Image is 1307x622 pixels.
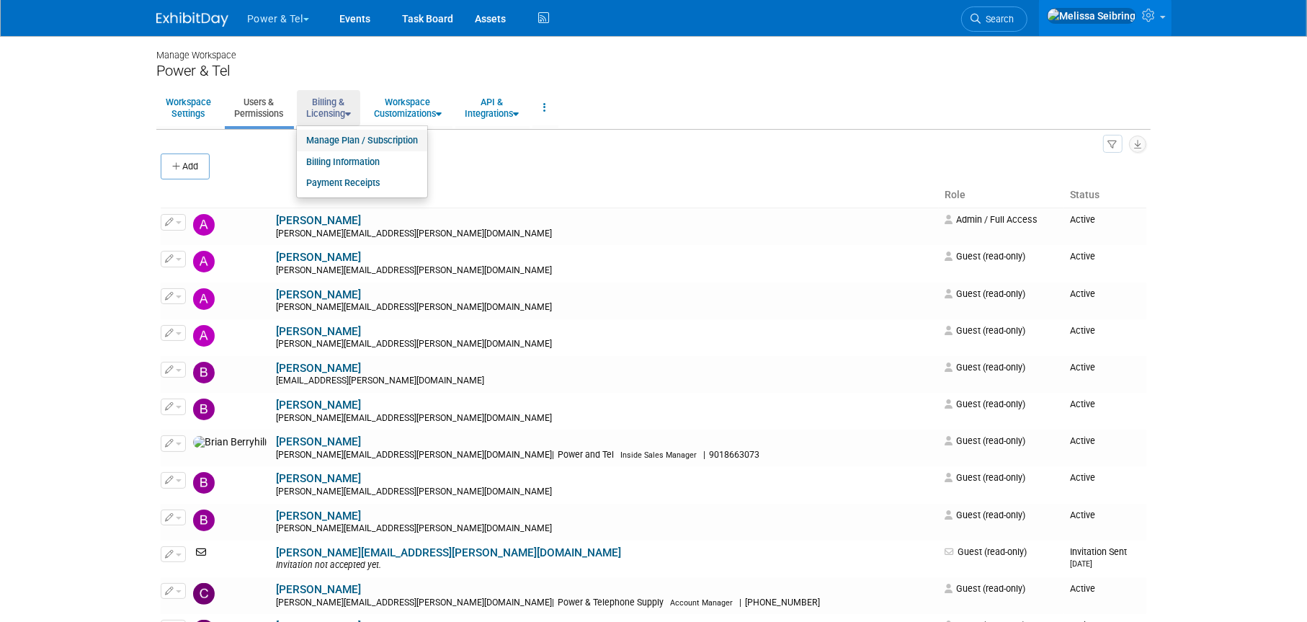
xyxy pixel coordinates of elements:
[703,450,705,460] span: |
[276,339,935,350] div: [PERSON_NAME][EMAIL_ADDRESS][PERSON_NAME][DOMAIN_NAME]
[939,183,1064,208] th: Role
[276,597,935,609] div: [PERSON_NAME][EMAIL_ADDRESS][PERSON_NAME][DOMAIN_NAME]
[1064,183,1146,208] th: Status
[620,450,697,460] span: Inside Sales Manager
[276,560,935,572] div: Invitation not accepted yet.
[552,597,554,608] span: |
[1047,8,1136,24] img: Melissa Seibring
[276,450,935,461] div: [PERSON_NAME][EMAIL_ADDRESS][PERSON_NAME][DOMAIN_NAME]
[193,436,267,449] img: Brian Berryhill
[193,362,215,383] img: Bill Rinehardt
[670,598,733,608] span: Account Manager
[276,228,935,240] div: [PERSON_NAME][EMAIL_ADDRESS][PERSON_NAME][DOMAIN_NAME]
[161,154,210,179] button: Add
[961,6,1027,32] a: Search
[276,265,935,277] div: [PERSON_NAME][EMAIL_ADDRESS][PERSON_NAME][DOMAIN_NAME]
[297,90,360,125] a: Billing &Licensing
[276,546,621,559] a: [PERSON_NAME][EMAIL_ADDRESS][PERSON_NAME][DOMAIN_NAME]
[297,172,427,194] a: Payment Receipts
[945,288,1025,299] span: Guest (read-only)
[156,90,220,125] a: WorkspaceSettings
[945,472,1025,483] span: Guest (read-only)
[1070,325,1095,336] span: Active
[1070,559,1092,569] small: [DATE]
[276,325,361,338] a: [PERSON_NAME]
[945,510,1025,520] span: Guest (read-only)
[193,251,215,272] img: Anita Reid
[276,583,361,596] a: [PERSON_NAME]
[276,435,361,448] a: [PERSON_NAME]
[297,151,427,173] a: Billing Information
[1070,362,1095,373] span: Active
[1070,472,1095,483] span: Active
[156,12,228,27] img: ExhibitDay
[276,472,361,485] a: [PERSON_NAME]
[276,362,361,375] a: [PERSON_NAME]
[945,325,1025,336] span: Guest (read-only)
[276,399,361,412] a: [PERSON_NAME]
[276,376,935,387] div: [EMAIL_ADDRESS][PERSON_NAME][DOMAIN_NAME]
[193,399,215,420] img: Billy Webb
[193,325,215,347] img: Annmarie Templeton
[156,36,1151,62] div: Manage Workspace
[193,214,215,236] img: Alina Dorion
[365,90,451,125] a: WorkspaceCustomizations
[945,362,1025,373] span: Guest (read-only)
[945,399,1025,409] span: Guest (read-only)
[276,214,361,227] a: [PERSON_NAME]
[276,302,935,314] div: [PERSON_NAME][EMAIL_ADDRESS][PERSON_NAME][DOMAIN_NAME]
[945,583,1025,594] span: Guest (read-only)
[945,546,1027,557] span: Guest (read-only)
[705,450,764,460] span: 9018663073
[1070,399,1095,409] span: Active
[297,130,427,151] a: Manage Plan / Subscription
[981,14,1014,25] span: Search
[554,597,668,608] span: Power & Telephone Supply
[554,450,618,460] span: Power and Tel
[552,450,554,460] span: |
[1070,214,1095,225] span: Active
[276,523,935,535] div: [PERSON_NAME][EMAIL_ADDRESS][PERSON_NAME][DOMAIN_NAME]
[1070,546,1127,569] span: Invitation Sent
[741,597,824,608] span: [PHONE_NUMBER]
[193,583,215,605] img: Carrie Hoffman
[276,413,935,425] div: [PERSON_NAME][EMAIL_ADDRESS][PERSON_NAME][DOMAIN_NAME]
[193,472,215,494] img: Brian Shaddock
[945,435,1025,446] span: Guest (read-only)
[276,487,935,498] div: [PERSON_NAME][EMAIL_ADDRESS][PERSON_NAME][DOMAIN_NAME]
[1070,288,1095,299] span: Active
[945,214,1038,225] span: Admin / Full Access
[193,510,215,531] img: Brian Wells
[276,288,361,301] a: [PERSON_NAME]
[945,251,1025,262] span: Guest (read-only)
[156,62,1151,80] div: Power & Tel
[1070,251,1095,262] span: Active
[1070,435,1095,446] span: Active
[739,597,741,608] span: |
[1070,583,1095,594] span: Active
[455,90,528,125] a: API &Integrations
[193,288,215,310] img: Annette Bittner
[276,251,361,264] a: [PERSON_NAME]
[1070,510,1095,520] span: Active
[225,90,293,125] a: Users &Permissions
[276,510,361,523] a: [PERSON_NAME]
